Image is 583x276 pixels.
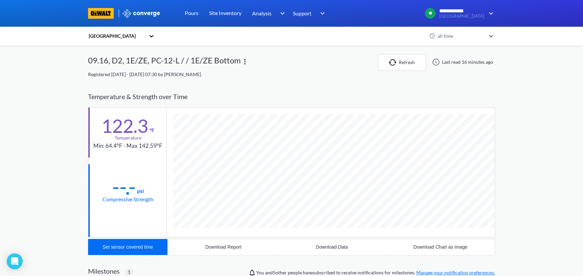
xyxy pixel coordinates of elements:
div: Download Report [205,244,241,250]
button: Download Data [277,239,386,255]
h2: Milestones [88,267,120,275]
span: Analysis [252,9,271,17]
img: downArrow.svg [316,9,327,17]
span: 1 [128,268,130,276]
div: Compressive Strength [102,195,153,203]
div: Open Intercom Messenger [7,253,23,269]
div: Temperature & Strength over Time [88,86,495,107]
div: 122.3 [101,117,148,134]
div: Download Data [316,244,348,250]
div: Last read 16 minutes ago [429,58,495,66]
span: Support [293,9,311,17]
button: Set sensor covered time [88,239,167,255]
a: branding logo [88,8,122,19]
span: [GEOGRAPHIC_DATA] [439,14,484,19]
div: Min: 64.4°F - Max 142.59°F [93,142,162,151]
img: downArrow.svg [484,9,495,17]
div: all time [436,32,486,40]
div: --.- [112,178,136,195]
div: Set sensor covered time [103,244,153,250]
img: icon-clock.svg [429,33,435,39]
img: downArrow.svg [276,9,286,17]
div: Download Chart as Image [413,244,467,250]
div: Temperature [115,134,141,142]
button: Download Chart as Image [386,239,495,255]
div: [GEOGRAPHIC_DATA] [88,32,145,40]
img: logo_ewhite.svg [122,9,160,18]
span: Registered [DATE] - [DATE] 07:30 by [PERSON_NAME] [88,71,201,77]
img: icon-refresh.svg [389,59,399,66]
span: Siobhan Sawyer, TJ Burnley, Jonathon Adams, Trey Triplet, Andrew Austin [273,270,287,275]
div: 09.16, D2, 1E/ZE, PC-12-L / / 1E/ZE Bottom [88,54,241,71]
img: branding logo [88,8,114,19]
a: Manage your notification preferences. [416,270,495,275]
button: Download Report [169,239,277,255]
button: Refresh [378,54,426,71]
img: more.svg [241,58,249,66]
